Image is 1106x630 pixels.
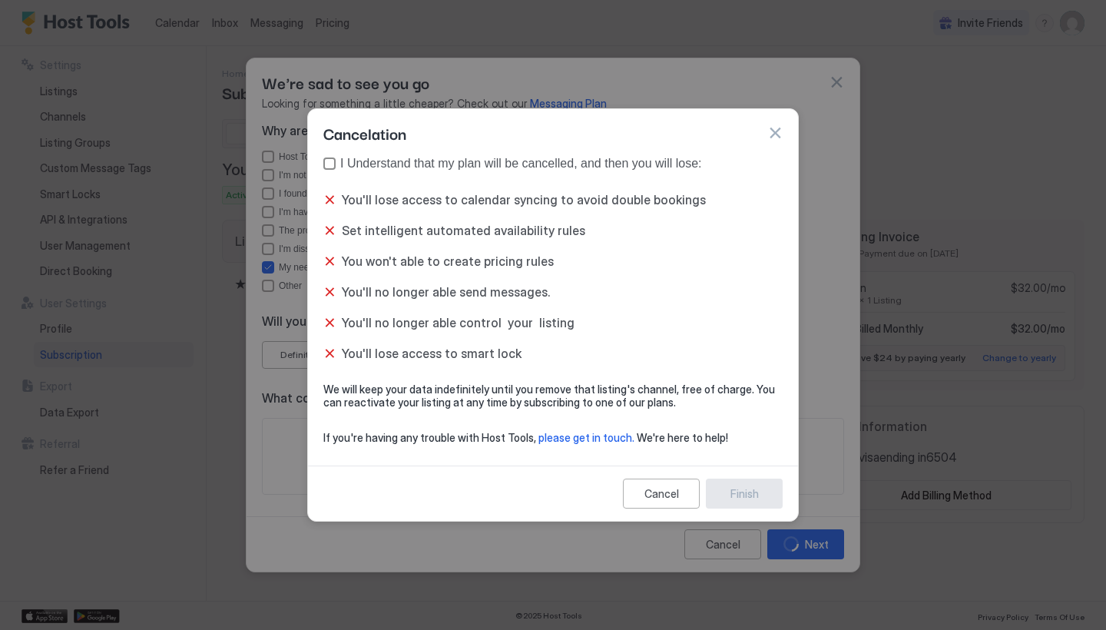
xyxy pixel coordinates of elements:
[342,254,554,269] span: You won't able to create pricing rules
[15,578,52,615] iframe: Intercom live chat
[342,346,522,361] span: You'll lose access to smart lock
[340,157,701,171] div: I Understand that my plan will be cancelled, and then you will lose:
[323,431,783,445] span: If you're having any trouble with Host Tools, We're here to help!
[730,486,759,502] div: Finish
[342,315,575,330] span: You'll no longer able control your listing
[323,121,406,144] span: Cancelation
[623,479,700,509] button: Cancel
[342,223,585,238] span: Set intelligent automated availability rules
[342,192,706,207] span: You'll lose access to calendar syncing to avoid double bookings
[323,157,783,171] div: true
[538,431,634,444] span: please get in touch.
[706,479,783,509] button: Finish
[342,284,550,300] span: You'll no longer able send messages.
[323,383,783,409] span: We will keep your data indefinitely until you remove that listing's channel, free of charge. You ...
[644,486,679,502] div: Cancel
